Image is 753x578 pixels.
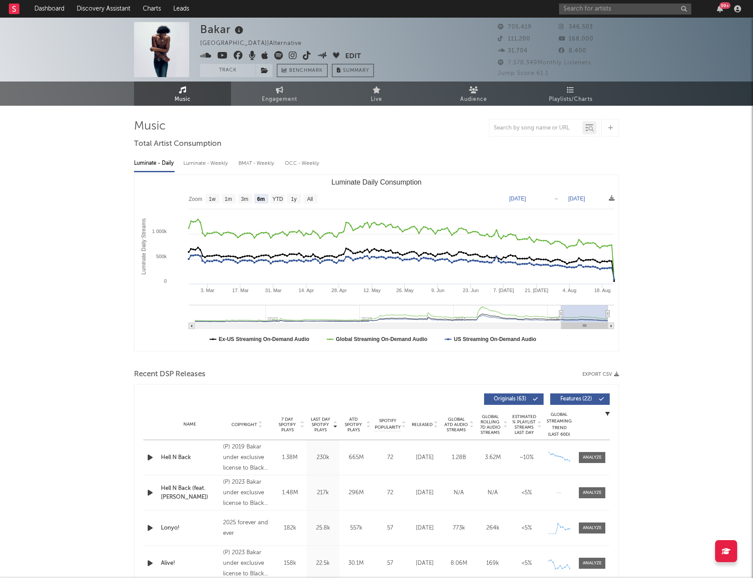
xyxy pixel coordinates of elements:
text: 17. Mar [232,288,249,293]
span: Engagement [262,94,297,105]
div: N/A [478,489,507,497]
span: Global Rolling 7D Audio Streams [478,414,502,435]
div: 22.5k [309,559,337,568]
div: 8.06M [444,559,473,568]
span: Live [371,94,382,105]
span: Total Artist Consumption [134,139,221,149]
text: 14. Apr [298,288,314,293]
span: 8,400 [559,48,586,54]
text: 7. [DATE] [493,288,514,293]
a: Live [328,82,425,106]
div: 72 [375,489,406,497]
svg: Luminate Daily Consumption [134,175,619,351]
div: N/A [444,489,473,497]
div: 264k [478,524,507,533]
text: [DATE] [509,196,526,202]
text: 3m [241,196,249,202]
div: [DATE] [410,559,440,568]
input: Search for artists [559,4,691,15]
div: 30.1M [342,559,370,568]
div: 72 [375,453,406,462]
text: 0 [164,278,167,284]
text: 23. Jun [463,288,479,293]
div: 3.62M [478,453,507,462]
a: Music [134,82,231,106]
div: (P) 2023 Bakar under exclusive license to Black Butter Limited [223,477,271,509]
text: 1 000k [152,229,167,234]
text: YTD [272,196,283,202]
button: Track [200,64,255,77]
div: Luminate - Weekly [183,156,230,171]
span: Audience [460,94,487,105]
a: Engagement [231,82,328,106]
text: 28. Apr [332,288,347,293]
div: (P) 2019 Bakar under exclusive license to Black Butter Limited [223,442,271,474]
div: 217k [309,489,337,497]
text: 21. [DATE] [525,288,548,293]
text: 6m [257,196,265,202]
div: ~ 10 % [512,453,541,462]
a: Hell N Back (feat. [PERSON_NAME]) [161,484,219,501]
div: 57 [375,559,406,568]
div: 57 [375,524,406,533]
span: Global ATD Audio Streams [444,417,468,433]
span: Copyright [231,422,257,427]
text: 1y [291,196,297,202]
span: 111,200 [498,36,530,42]
button: Edit [345,51,361,62]
a: Audience [425,82,522,106]
div: 1.38M [276,453,304,462]
a: Lonyo! [161,524,219,533]
span: Last Day Spotify Plays [309,417,332,433]
div: Global Streaming Trend (Last 60D) [546,411,572,438]
text: Luminate Daily Streams [141,219,147,274]
text: 1m [225,196,232,202]
span: Features ( 22 ) [556,396,596,402]
input: Search by song name or URL [489,125,582,132]
a: Playlists/Charts [522,82,619,106]
div: <5% [512,524,541,533]
text: Zoom [189,196,202,202]
button: Export CSV [582,372,619,377]
div: [GEOGRAPHIC_DATA] | Alternative [200,38,312,49]
div: 25.8k [309,524,337,533]
div: 99 + [719,2,731,9]
span: Summary [343,68,369,73]
div: 557k [342,524,370,533]
button: Originals(63) [484,393,544,405]
span: Recent DSP Releases [134,369,205,380]
span: 31,704 [498,48,528,54]
span: ATD Spotify Plays [342,417,365,433]
span: Benchmark [289,66,323,76]
text: 4. Aug [563,288,576,293]
span: Music [175,94,191,105]
div: [DATE] [410,489,440,497]
span: Released [412,422,432,427]
text: 31. Mar [265,288,282,293]
div: Luminate - Daily [134,156,175,171]
span: 7,578,349 Monthly Listeners [498,60,591,66]
span: Playlists/Charts [549,94,593,105]
text: 3. Mar [201,288,215,293]
div: 665M [342,453,370,462]
a: Hell N Back [161,453,219,462]
div: Bakar [200,22,246,37]
button: 99+ [717,5,723,12]
div: [DATE] [410,524,440,533]
text: 12. May [363,288,381,293]
span: Spotify Popularity [375,418,401,431]
div: 296M [342,489,370,497]
text: 1w [209,196,216,202]
button: Features(22) [550,393,610,405]
text: 26. May [396,288,414,293]
div: <5% [512,559,541,568]
div: 182k [276,524,304,533]
a: Alive! [161,559,219,568]
text: US Streaming On-Demand Audio [454,336,536,342]
div: 773k [444,524,473,533]
div: 2025 forever and ever [223,518,271,539]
